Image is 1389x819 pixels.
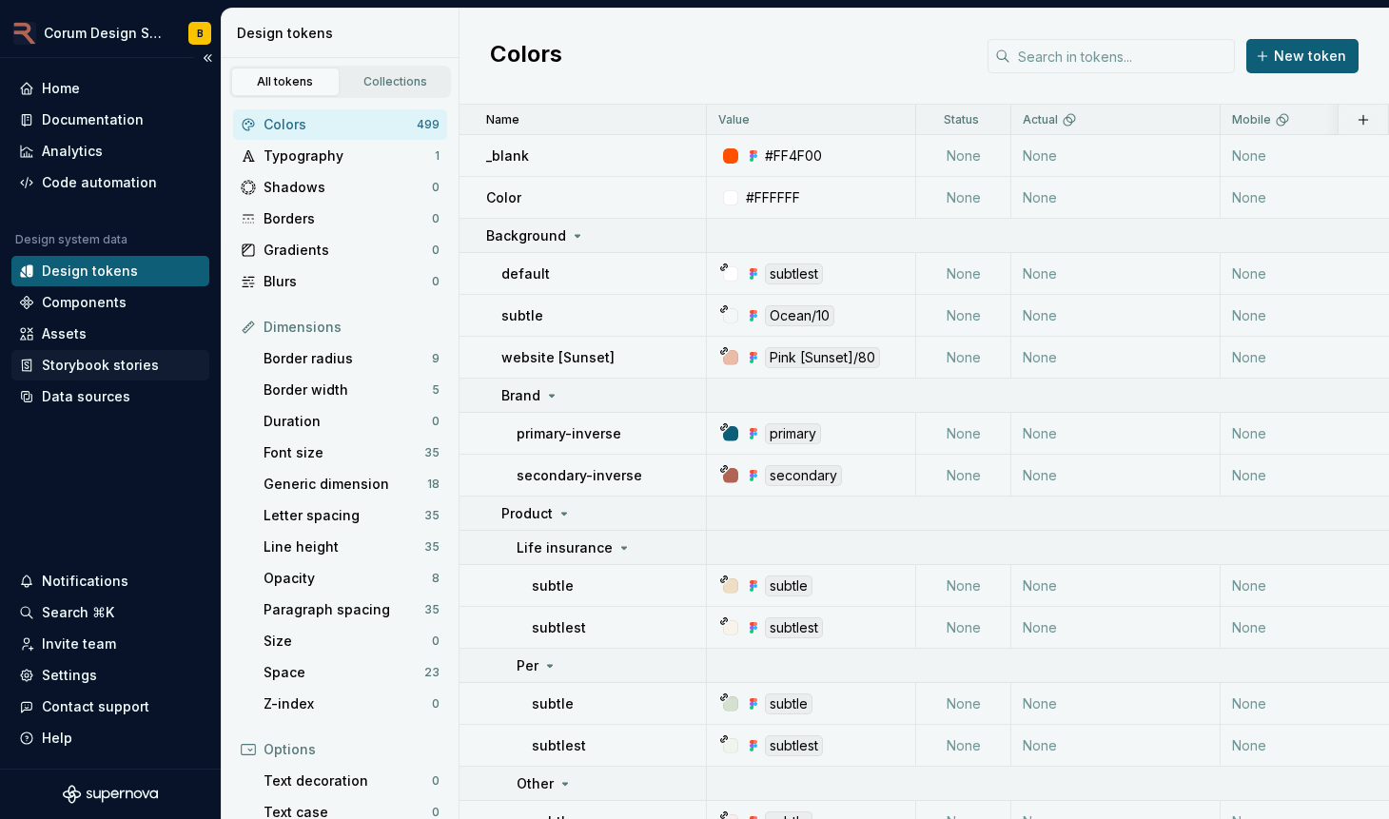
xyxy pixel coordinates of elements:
[1011,135,1221,177] td: None
[42,142,103,161] div: Analytics
[432,211,440,226] div: 0
[765,693,812,714] div: subtle
[1011,177,1221,219] td: None
[432,351,440,366] div: 9
[916,135,1011,177] td: None
[1274,47,1346,66] span: New token
[256,766,447,796] a: Text decoration0
[916,455,1011,497] td: None
[432,571,440,586] div: 8
[916,607,1011,649] td: None
[264,600,424,619] div: Paragraph spacing
[11,629,209,659] a: Invite team
[264,115,417,134] div: Colors
[42,262,138,281] div: Design tokens
[197,26,204,41] div: B
[501,306,543,325] p: subtle
[765,465,842,486] div: secondary
[11,256,209,286] a: Design tokens
[517,656,538,675] p: Per
[264,241,432,260] div: Gradients
[916,337,1011,379] td: None
[916,177,1011,219] td: None
[517,466,642,485] p: secondary-inverse
[11,350,209,380] a: Storybook stories
[233,172,447,203] a: Shadows0
[264,740,440,759] div: Options
[486,226,566,245] p: Background
[256,469,447,499] a: Generic dimension18
[256,563,447,594] a: Opacity8
[765,423,821,444] div: primary
[517,424,621,443] p: primary-inverse
[264,632,432,651] div: Size
[256,626,447,656] a: Size0
[11,381,209,412] a: Data sources
[348,74,443,89] div: Collections
[501,504,553,523] p: Product
[4,12,217,53] button: Corum Design SystemB
[264,537,424,556] div: Line height
[765,735,823,756] div: subtlest
[264,272,432,291] div: Blurs
[256,657,447,688] a: Space23
[11,692,209,722] button: Contact support
[42,634,116,653] div: Invite team
[256,343,447,374] a: Border radius9
[517,538,613,557] p: Life insurance
[264,209,432,228] div: Borders
[264,771,432,790] div: Text decoration
[486,112,519,127] p: Name
[432,243,440,258] div: 0
[718,112,750,127] p: Value
[264,412,432,431] div: Duration
[233,204,447,234] a: Borders0
[1011,725,1221,767] td: None
[11,136,209,166] a: Analytics
[417,117,440,132] div: 499
[427,477,440,492] div: 18
[42,729,72,748] div: Help
[11,167,209,198] a: Code automation
[42,697,149,716] div: Contact support
[432,414,440,429] div: 0
[237,24,451,43] div: Design tokens
[532,618,586,637] p: subtlest
[42,173,157,192] div: Code automation
[432,180,440,195] div: 0
[264,694,432,713] div: Z-index
[432,773,440,789] div: 0
[1011,607,1221,649] td: None
[256,375,447,405] a: Border width5
[532,736,586,755] p: subtlest
[765,347,880,368] div: Pink [Sunset]/80
[1011,565,1221,607] td: None
[238,74,333,89] div: All tokens
[256,406,447,437] a: Duration0
[11,105,209,135] a: Documentation
[15,232,127,247] div: Design system data
[42,79,80,98] div: Home
[11,597,209,628] button: Search ⌘K
[501,348,615,367] p: website [Sunset]
[42,324,87,343] div: Assets
[256,595,447,625] a: Paragraph spacing35
[1023,112,1058,127] p: Actual
[256,500,447,531] a: Letter spacing35
[501,386,540,405] p: Brand
[11,73,209,104] a: Home
[13,22,36,45] img: 0b9e674d-52c3-42c0-a907-e3eb623f920d.png
[42,387,130,406] div: Data sources
[11,660,209,691] a: Settings
[42,293,127,312] div: Components
[42,666,97,685] div: Settings
[765,263,823,284] div: subtlest
[1232,112,1271,127] p: Mobile
[1011,295,1221,337] td: None
[424,508,440,523] div: 35
[264,380,432,400] div: Border width
[435,148,440,164] div: 1
[264,475,427,494] div: Generic dimension
[264,443,424,462] div: Font size
[486,146,529,166] p: _blank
